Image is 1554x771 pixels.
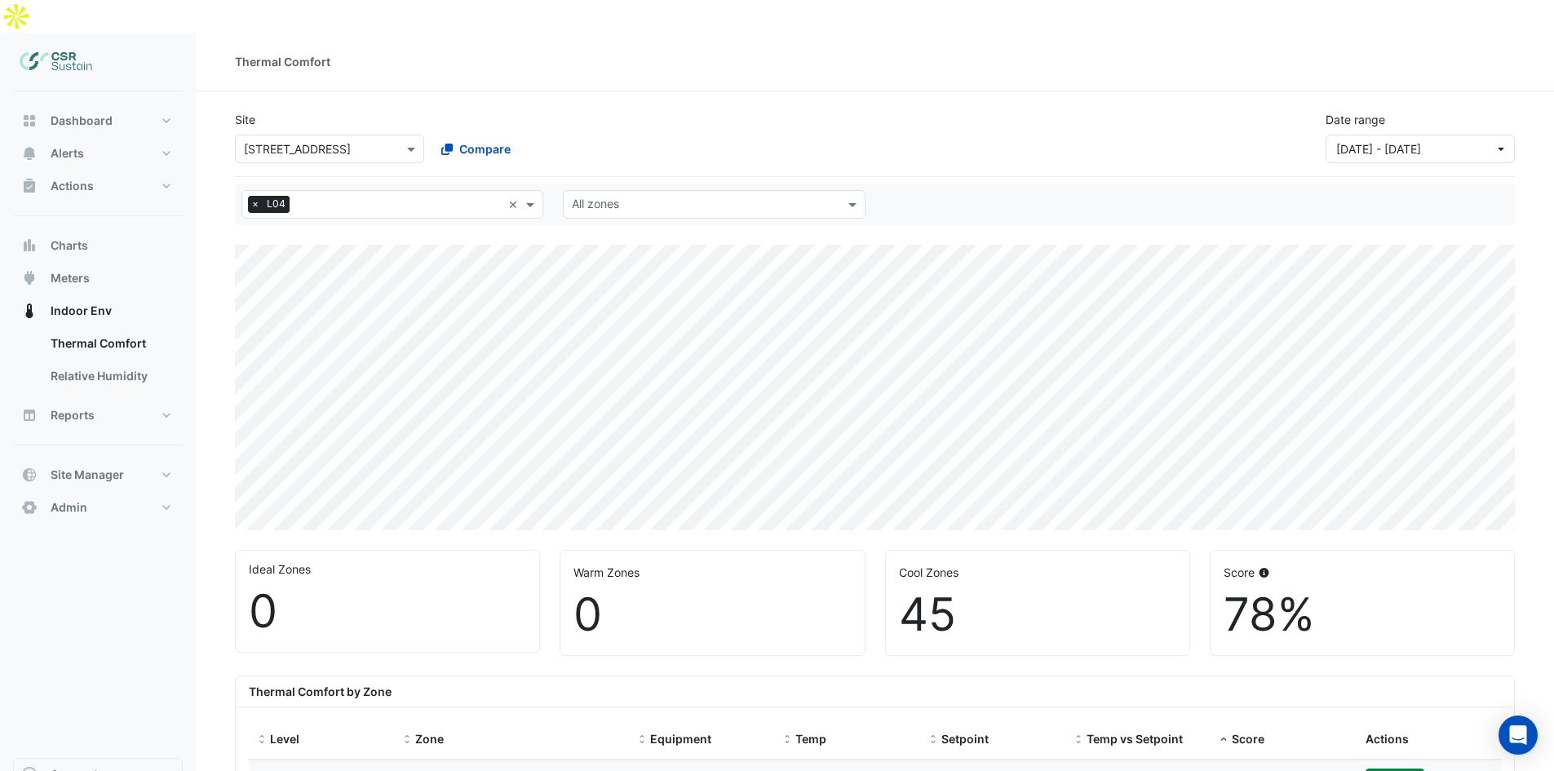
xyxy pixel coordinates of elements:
span: Actions [51,178,94,194]
span: Clear [508,196,522,213]
span: Temp vs Setpoint [1087,732,1183,746]
app-icon: Alerts [21,145,38,162]
app-icon: Admin [21,499,38,516]
div: Score [1224,564,1501,581]
button: Site Manager [13,459,183,491]
div: 45 [899,587,1176,642]
span: L04 [263,196,290,212]
span: Equipment [650,732,711,746]
span: Zone [415,732,444,746]
span: Setpoint [941,732,989,746]
button: Meters [13,262,183,295]
div: Ideal Zones [249,561,526,578]
img: Company Logo [20,46,93,78]
button: Admin [13,491,183,524]
button: [DATE] - [DATE] [1326,135,1515,163]
span: 01 Jun 25 - 30 Sep 25 [1336,142,1421,156]
a: Thermal Comfort [38,327,183,360]
div: Cool Zones [899,564,1176,581]
div: All zones [569,195,619,216]
span: Charts [51,237,88,254]
span: Admin [51,499,87,516]
button: Alerts [13,137,183,170]
app-icon: Indoor Env [21,303,38,319]
app-icon: Actions [21,178,38,194]
label: Site [235,111,255,128]
span: Site Manager [51,467,124,483]
span: Meters [51,270,90,286]
span: Temp [795,732,826,746]
div: Indoor Env [13,327,183,399]
app-icon: Dashboard [21,113,38,129]
div: 78% [1224,587,1501,642]
span: Dashboard [51,113,113,129]
span: Score [1232,732,1264,746]
div: Warm Zones [573,564,851,581]
button: Compare [431,135,521,163]
app-icon: Charts [21,237,38,254]
div: 0 [249,584,526,639]
button: Dashboard [13,104,183,137]
button: Reports [13,399,183,432]
div: Thermal Comfort [235,53,330,70]
b: Thermal Comfort by Zone [249,685,392,698]
span: Alerts [51,145,84,162]
button: Charts [13,229,183,262]
div: Open Intercom Messenger [1499,716,1538,755]
label: Date range [1326,111,1385,128]
button: Indoor Env [13,295,183,327]
app-icon: Reports [21,407,38,423]
app-icon: Meters [21,270,38,286]
span: × [248,196,263,212]
span: Actions [1366,732,1409,746]
span: Compare [459,140,511,157]
a: Relative Humidity [38,360,183,392]
app-icon: Site Manager [21,467,38,483]
span: Level [270,732,299,746]
button: Actions [13,170,183,202]
span: Reports [51,407,95,423]
div: 0 [573,587,851,642]
span: Indoor Env [51,303,112,319]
